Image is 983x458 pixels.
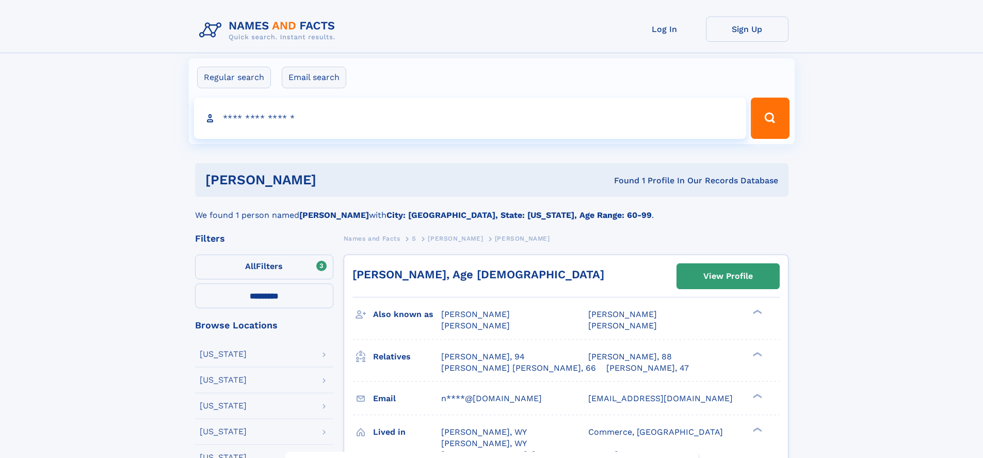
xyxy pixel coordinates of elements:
span: [PERSON_NAME] [441,309,510,319]
h3: Lived in [373,423,441,441]
a: [PERSON_NAME] [PERSON_NAME], 66 [441,362,596,374]
a: Log In [623,17,706,42]
div: View Profile [703,264,753,288]
button: Search Button [751,98,789,139]
div: Browse Locations [195,321,333,330]
h3: Email [373,390,441,407]
b: [PERSON_NAME] [299,210,369,220]
input: search input [194,98,747,139]
h1: [PERSON_NAME] [205,173,465,186]
span: [PERSON_NAME] [428,235,483,242]
span: [PERSON_NAME] [495,235,550,242]
div: [US_STATE] [200,402,247,410]
div: ❯ [750,351,763,357]
span: [PERSON_NAME] [588,321,657,330]
a: S [412,232,416,245]
a: [PERSON_NAME], 94 [441,351,525,362]
span: [EMAIL_ADDRESS][DOMAIN_NAME] [588,393,733,403]
div: Filters [195,234,333,243]
a: [PERSON_NAME] [428,232,483,245]
a: View Profile [677,264,779,289]
h3: Relatives [373,348,441,366]
div: ❯ [750,426,763,433]
span: Commerce, [GEOGRAPHIC_DATA] [588,427,723,437]
label: Email search [282,67,346,88]
div: We found 1 person named with . [195,197,788,222]
a: Sign Up [706,17,788,42]
span: All [245,261,256,271]
div: [US_STATE] [200,428,247,436]
a: [PERSON_NAME], 47 [606,362,689,374]
a: Names and Facts [344,232,400,245]
div: Found 1 Profile In Our Records Database [465,175,778,186]
div: ❯ [750,309,763,315]
h3: Also known as [373,306,441,323]
label: Regular search [197,67,271,88]
label: Filters [195,255,333,279]
b: City: [GEOGRAPHIC_DATA], State: [US_STATE], Age Range: 60-99 [386,210,652,220]
a: [PERSON_NAME], 88 [588,351,672,362]
span: [PERSON_NAME], WY [441,427,527,437]
div: [US_STATE] [200,350,247,358]
a: [PERSON_NAME], Age [DEMOGRAPHIC_DATA] [352,268,604,281]
span: [PERSON_NAME] [441,321,510,330]
img: Logo Names and Facts [195,17,344,44]
span: [PERSON_NAME], WY [441,438,527,448]
span: [PERSON_NAME] [588,309,657,319]
div: ❯ [750,392,763,399]
span: S [412,235,416,242]
div: [US_STATE] [200,376,247,384]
